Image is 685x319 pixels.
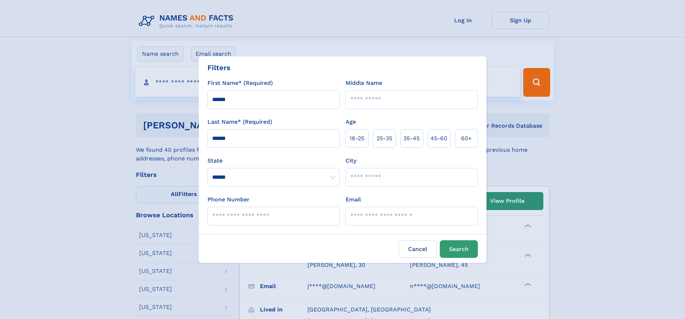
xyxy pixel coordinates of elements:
[207,79,273,87] label: First Name* (Required)
[461,134,472,143] span: 60+
[207,62,230,73] div: Filters
[430,134,447,143] span: 45‑60
[399,240,437,258] label: Cancel
[207,118,272,126] label: Last Name* (Required)
[346,156,356,165] label: City
[440,240,478,258] button: Search
[350,134,364,143] span: 18‑25
[376,134,392,143] span: 25‑35
[346,195,361,204] label: Email
[403,134,420,143] span: 35‑45
[346,79,382,87] label: Middle Name
[207,156,340,165] label: State
[207,195,250,204] label: Phone Number
[346,118,356,126] label: Age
